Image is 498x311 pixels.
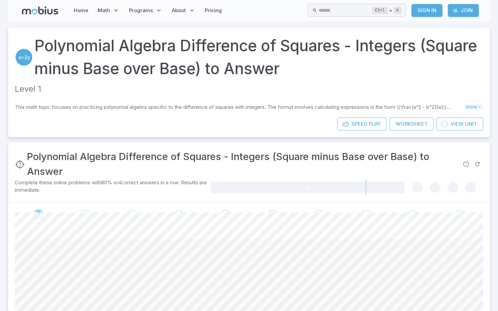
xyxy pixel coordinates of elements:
[372,7,388,14] kbd: Ctrl
[98,7,110,14] span: Math
[174,210,184,219] div: Go to the next question
[15,179,209,194] p: Complete these online problems with 80 % or 4 correct answers in a row. Results are immediate.
[472,158,483,170] span: Refresh Question
[390,118,434,130] a: Worksheet
[127,210,137,219] div: Go to the next question
[352,120,367,128] span: Speed
[411,4,442,17] a: Sign In
[129,7,153,14] span: Programs
[361,210,371,219] div: Go to the next question
[15,83,483,95] p: Level 1
[436,118,483,130] a: ViewUnit
[27,149,461,179] h3: Polynomial Algebra Difference of Squares - Integers (Square minus Base over Base) to Answer
[221,210,230,219] div: Go to the next question
[369,120,381,128] span: Play
[460,158,472,170] span: Report an issue with the question
[172,7,186,14] span: About
[451,120,464,128] span: View
[337,118,387,130] a: SpeedPlay
[203,3,224,18] a: Pricing
[372,6,401,14] div: +
[314,210,324,219] div: Go to the next question
[408,210,418,219] div: Go to the next question
[72,3,90,18] a: Home
[80,210,90,219] div: Go to the next question
[394,7,401,14] kbd: k
[15,48,33,66] a: Algebra
[268,210,277,219] div: Go to the next question
[34,34,483,80] a: Polynomial Algebra Difference of Squares - Integers (Square minus Base over Base) to Answer
[448,4,479,17] a: Join
[465,120,477,128] span: Unit
[34,210,43,219] div: Go to the next question
[15,103,463,111] p: This math topic focuses on practicing polynomial algebra specific to the difference of squares wi...
[455,210,464,219] div: Go to the next question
